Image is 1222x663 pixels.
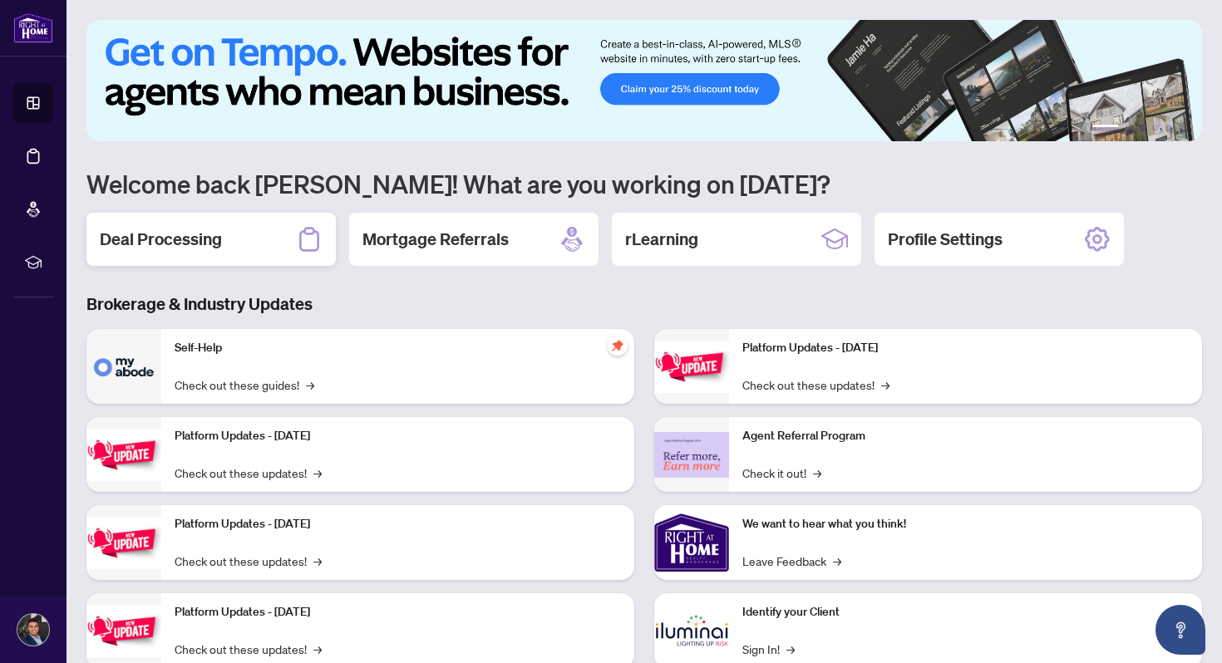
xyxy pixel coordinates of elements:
[742,552,841,570] a: Leave Feedback→
[888,228,1003,251] h2: Profile Settings
[86,329,161,404] img: Self-Help
[654,341,729,393] img: Platform Updates - June 23, 2025
[1165,125,1172,131] button: 5
[17,614,49,646] img: Profile Icon
[175,552,322,570] a: Check out these updates!→
[742,640,795,658] a: Sign In!→
[1092,125,1119,131] button: 1
[86,605,161,657] img: Platform Updates - July 8, 2025
[175,376,314,394] a: Check out these guides!→
[786,640,795,658] span: →
[13,12,53,43] img: logo
[742,376,889,394] a: Check out these updates!→
[654,432,729,478] img: Agent Referral Program
[742,464,821,482] a: Check it out!→
[313,552,322,570] span: →
[175,640,322,658] a: Check out these updates!→
[833,552,841,570] span: →
[742,603,1189,621] p: Identify your Client
[86,517,161,569] img: Platform Updates - July 21, 2025
[742,339,1189,357] p: Platform Updates - [DATE]
[175,603,621,621] p: Platform Updates - [DATE]
[175,515,621,533] p: Platform Updates - [DATE]
[86,168,1202,199] h1: Welcome back [PERSON_NAME]! What are you working on [DATE]?
[1152,125,1159,131] button: 4
[313,464,322,482] span: →
[1155,605,1205,655] button: Open asap
[742,427,1189,445] p: Agent Referral Program
[86,292,1202,316] h3: Brokerage & Industry Updates
[1139,125,1146,131] button: 3
[654,505,729,580] img: We want to hear what you think!
[175,427,621,445] p: Platform Updates - [DATE]
[608,336,628,356] span: pushpin
[1179,125,1185,131] button: 6
[881,376,889,394] span: →
[306,376,314,394] span: →
[313,640,322,658] span: →
[742,515,1189,533] p: We want to hear what you think!
[625,228,698,251] h2: rLearning
[813,464,821,482] span: →
[362,228,509,251] h2: Mortgage Referrals
[1126,125,1132,131] button: 2
[175,339,621,357] p: Self-Help
[86,429,161,481] img: Platform Updates - September 16, 2025
[86,20,1202,141] img: Slide 0
[100,228,222,251] h2: Deal Processing
[175,464,322,482] a: Check out these updates!→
